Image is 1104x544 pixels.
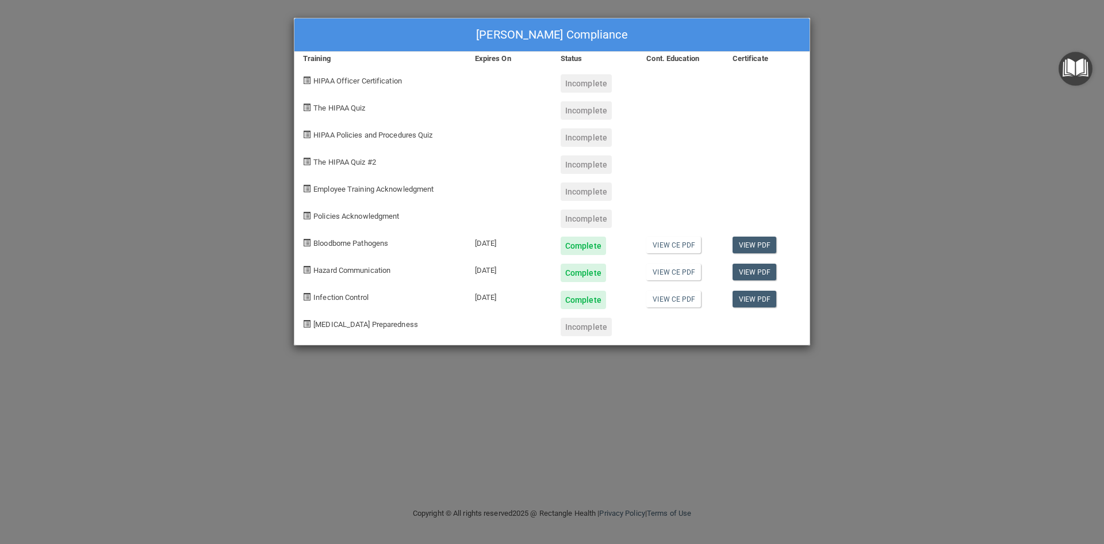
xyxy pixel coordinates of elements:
span: Bloodborne Pathogens [313,239,388,248]
div: Incomplete [561,128,612,147]
span: [MEDICAL_DATA] Preparedness [313,320,418,329]
span: Hazard Communication [313,266,390,275]
a: View CE PDF [646,264,701,280]
span: The HIPAA Quiz [313,104,365,112]
span: Policies Acknowledgment [313,212,399,220]
div: Expires On [466,52,552,66]
div: [DATE] [466,255,552,282]
div: Complete [561,291,606,309]
div: Complete [561,264,606,282]
div: Incomplete [561,155,612,174]
a: View PDF [733,291,777,307]
a: View CE PDF [646,291,701,307]
span: HIPAA Officer Certification [313,77,402,85]
span: Employee Training Acknowledgment [313,185,434,193]
div: Status [552,52,638,66]
span: HIPAA Policies and Procedures Quiz [313,131,432,139]
div: Cont. Education [638,52,723,66]
div: Incomplete [561,182,612,201]
div: Incomplete [561,210,612,228]
button: Open Resource Center [1059,52,1092,86]
a: View CE PDF [646,237,701,253]
a: View PDF [733,237,777,253]
div: Incomplete [561,318,612,336]
div: [PERSON_NAME] Compliance [294,18,810,52]
span: Infection Control [313,293,369,302]
div: [DATE] [466,228,552,255]
div: Training [294,52,466,66]
span: The HIPAA Quiz #2 [313,158,376,166]
div: [DATE] [466,282,552,309]
div: Complete [561,237,606,255]
div: Incomplete [561,74,612,93]
a: View PDF [733,264,777,280]
div: Incomplete [561,101,612,120]
div: Certificate [724,52,810,66]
